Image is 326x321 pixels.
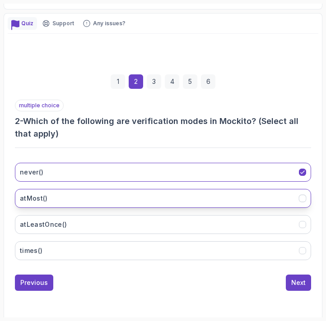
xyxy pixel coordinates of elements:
h3: times() [20,246,42,255]
div: 1 [111,74,125,89]
div: Next [291,278,306,287]
button: quiz button [8,17,37,30]
h3: atMost() [20,194,48,203]
button: times() [15,241,311,260]
button: Support button [39,17,78,30]
p: Support [52,20,74,27]
h3: atLeastOnce() [20,220,67,229]
div: 6 [201,74,215,89]
div: 2 [129,74,143,89]
div: 4 [165,74,179,89]
div: 5 [183,74,197,89]
h3: never() [20,168,43,177]
button: never() [15,163,311,182]
p: Any issues? [93,20,126,27]
button: atMost() [15,189,311,208]
div: Previous [20,278,48,287]
button: Next [286,275,311,291]
button: Previous [15,275,53,291]
button: atLeastOnce() [15,215,311,234]
p: multiple choice [15,100,64,111]
button: Feedback button [79,17,129,30]
h3: 2 - Which of the following are verification modes in Mockito? (Select all that apply) [15,115,311,140]
p: Quiz [21,20,33,27]
div: 3 [147,74,161,89]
